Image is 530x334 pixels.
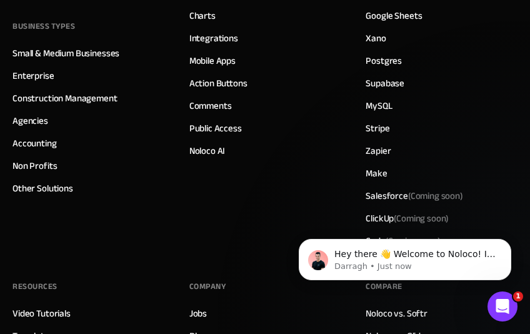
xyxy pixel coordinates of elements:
button: go back [8,5,32,29]
a: Video Tutorials [12,305,71,321]
a: Noloco vs. Softr [366,305,427,321]
a: Google Sheets [366,8,422,24]
a: Charts [189,8,216,24]
textarea: Ask a question… [13,192,237,213]
a: Mobile Apps [189,53,236,69]
a: Noloco AI [189,143,226,159]
a: MySQL [366,98,392,114]
a: Action Buttons [189,75,247,91]
button: Emoji picker [192,228,202,238]
div: Salesforce [366,188,463,204]
a: Zapier [366,143,391,159]
a: Small & Medium Businesses [12,45,119,61]
div: BUSINESS TYPES [12,17,75,36]
div: ClickUp [366,210,449,226]
a: Other Solutions [12,180,73,196]
a: Postgres [366,53,402,69]
div: Resources [12,277,57,296]
a: Comments [189,98,232,114]
img: Profile image for Help Bot [36,7,56,27]
span: (Coming soon) [408,187,463,205]
h1: Help Bot [61,12,103,21]
div: Close [219,5,242,28]
a: Supabase [366,75,404,91]
a: Integrations [189,30,238,46]
a: Make [366,165,387,181]
iframe: Intercom live chat [487,291,517,321]
a: Stripe [366,120,389,136]
div: Company [189,277,226,296]
a: Non Profits [12,158,57,174]
a: Jobs [189,305,207,321]
button: Home [196,5,219,29]
input: Your email [21,159,229,191]
a: Enterprise [12,68,54,84]
span: (Coming soon) [394,210,449,227]
iframe: Intercom notifications message [280,213,530,300]
a: Agencies [12,113,48,129]
a: Xano [366,30,386,46]
span: 1 [513,291,523,301]
a: Accounting [12,135,57,151]
a: Public Access [189,120,242,136]
a: Construction Management [12,90,117,106]
button: Send a message… [212,223,232,243]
